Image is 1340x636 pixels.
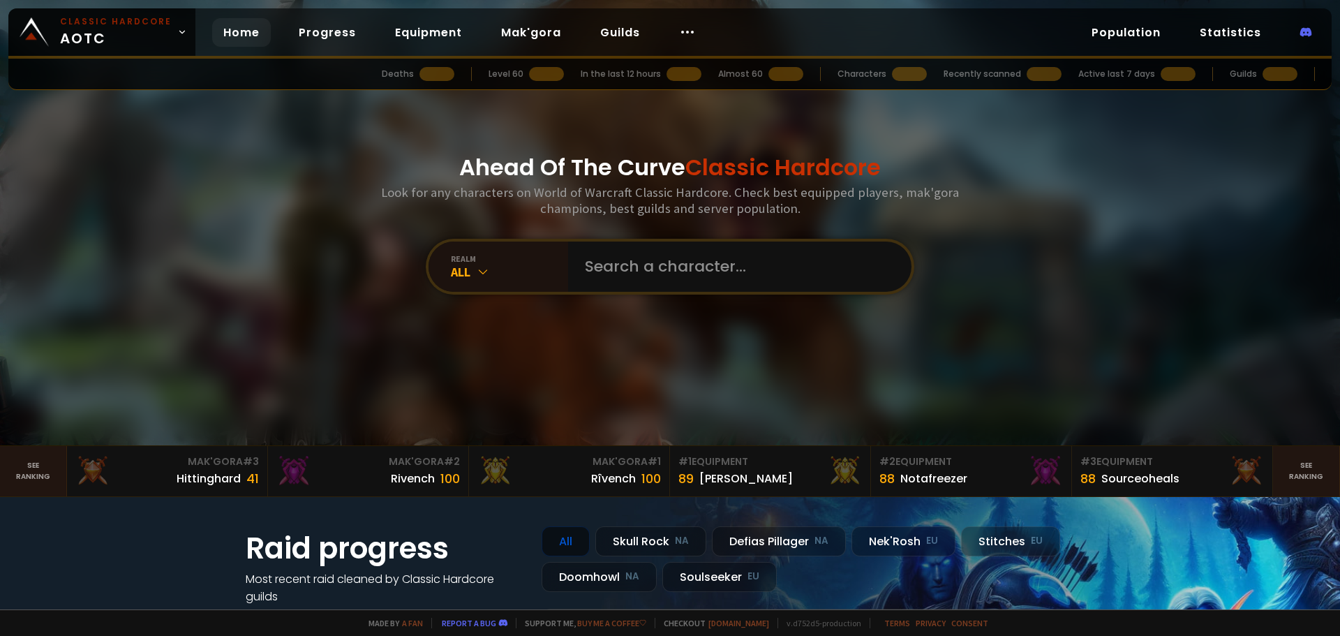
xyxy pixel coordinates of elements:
input: Search a character... [576,242,895,292]
span: AOTC [60,15,172,49]
div: 89 [678,469,694,488]
div: Rîvench [591,470,636,487]
div: In the last 12 hours [581,68,661,80]
h1: Ahead Of The Curve [459,151,881,184]
a: Buy me a coffee [577,618,646,628]
div: Nek'Rosh [851,526,955,556]
a: Mak'Gora#2Rivench100 [268,446,469,496]
div: Hittinghard [177,470,241,487]
div: All [451,264,568,280]
a: #2Equipment88Notafreezer [871,446,1072,496]
a: See all progress [246,606,336,622]
div: Stitches [961,526,1060,556]
a: Mak'Gora#3Hittinghard41 [67,446,268,496]
div: Skull Rock [595,526,706,556]
div: Notafreezer [900,470,967,487]
div: [PERSON_NAME] [699,470,793,487]
a: #1Equipment89[PERSON_NAME] [670,446,871,496]
h4: Most recent raid cleaned by Classic Hardcore guilds [246,570,525,605]
div: Soulseeker [662,562,777,592]
div: 88 [879,469,895,488]
div: Equipment [1080,454,1264,469]
a: Terms [884,618,910,628]
div: 88 [1080,469,1096,488]
div: Rivench [391,470,435,487]
span: # 2 [444,454,460,468]
a: Consent [951,618,988,628]
div: Characters [837,68,886,80]
a: Statistics [1189,18,1272,47]
small: Classic Hardcore [60,15,172,28]
span: # 2 [879,454,895,468]
div: 100 [641,469,661,488]
div: Active last 7 days [1078,68,1155,80]
a: Population [1080,18,1172,47]
h3: Look for any characters on World of Warcraft Classic Hardcore. Check best equipped players, mak'g... [375,184,965,216]
small: EU [747,570,759,584]
small: EU [926,534,938,548]
a: Guilds [589,18,651,47]
a: a fan [402,618,423,628]
div: Equipment [879,454,1063,469]
span: Classic Hardcore [685,151,881,183]
span: # 1 [678,454,692,468]
div: Almost 60 [718,68,763,80]
div: Level 60 [489,68,523,80]
a: Equipment [384,18,473,47]
span: Checkout [655,618,769,628]
span: # 3 [1080,454,1096,468]
div: Sourceoheals [1101,470,1179,487]
div: 41 [246,469,259,488]
span: Made by [360,618,423,628]
h1: Raid progress [246,526,525,570]
div: Mak'Gora [477,454,661,469]
span: # 3 [243,454,259,468]
span: Support me, [516,618,646,628]
span: v. d752d5 - production [777,618,861,628]
a: Home [212,18,271,47]
a: #3Equipment88Sourceoheals [1072,446,1273,496]
span: # 1 [648,454,661,468]
div: Defias Pillager [712,526,846,556]
div: 100 [440,469,460,488]
div: Mak'Gora [276,454,460,469]
small: NA [625,570,639,584]
a: Privacy [916,618,946,628]
a: Seeranking [1273,446,1340,496]
a: Report a bug [442,618,496,628]
div: realm [451,253,568,264]
div: Mak'Gora [75,454,259,469]
a: Mak'gora [490,18,572,47]
div: Equipment [678,454,862,469]
small: NA [675,534,689,548]
a: [DOMAIN_NAME] [708,618,769,628]
div: Doomhowl [542,562,657,592]
a: Classic HardcoreAOTC [8,8,195,56]
div: All [542,526,590,556]
a: Mak'Gora#1Rîvench100 [469,446,670,496]
small: EU [1031,534,1043,548]
div: Recently scanned [944,68,1021,80]
div: Deaths [382,68,414,80]
a: Progress [288,18,367,47]
small: NA [814,534,828,548]
div: Guilds [1230,68,1257,80]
